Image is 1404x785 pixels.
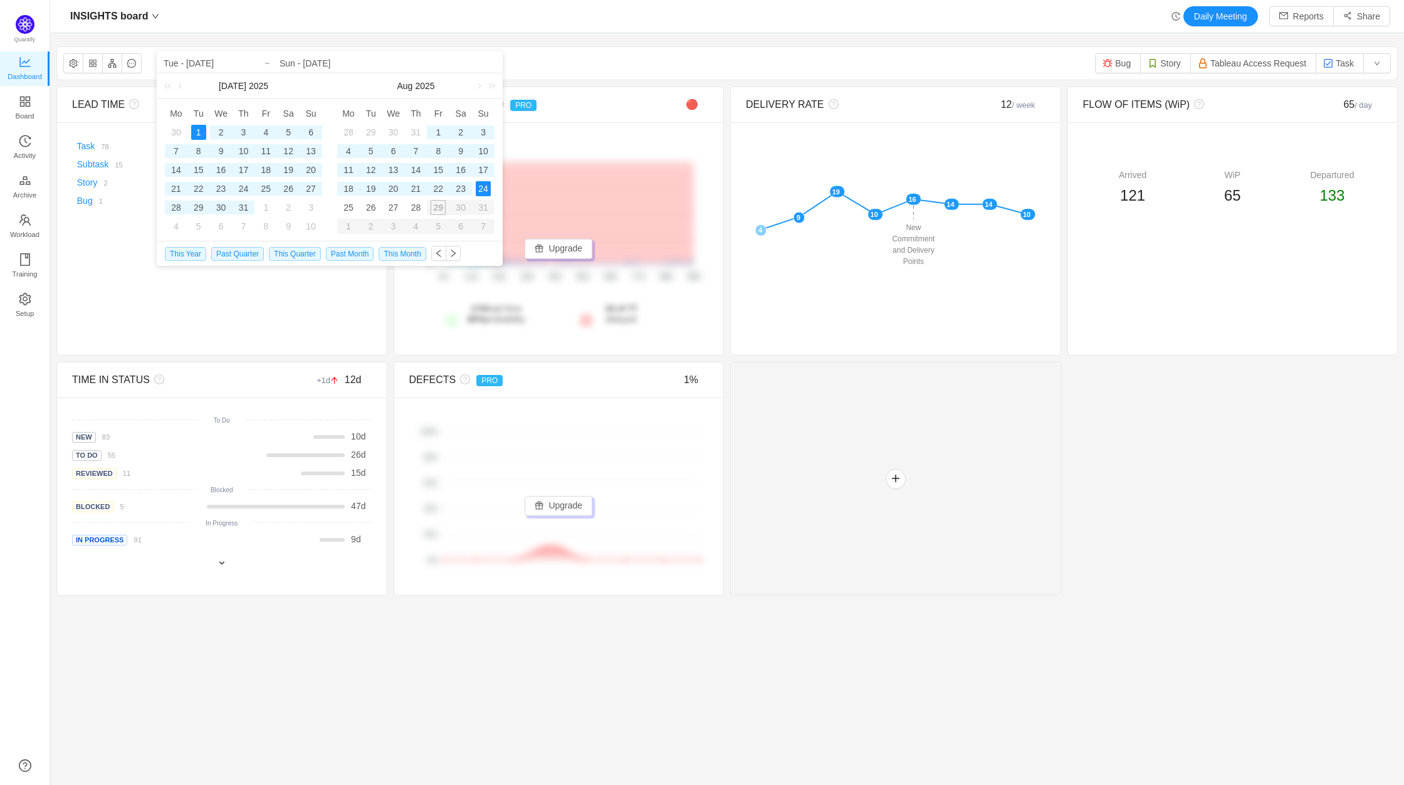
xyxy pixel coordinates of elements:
[165,247,206,261] span: This Year
[236,219,251,234] div: 7
[1333,6,1390,26] button: icon: share-altShare
[117,468,130,478] a: 11
[236,181,251,196] div: 24
[19,56,31,82] a: Dashboard
[77,141,95,151] a: Task
[431,162,446,177] div: 15
[472,179,495,198] td: August 24, 2025
[405,142,427,161] td: August 7, 2025
[187,142,210,161] td: July 8, 2025
[1319,187,1344,204] span: 133
[303,144,318,159] div: 13
[481,73,498,98] a: Next year (Control + right)
[191,125,206,140] div: 1
[405,161,427,179] td: August 14, 2025
[472,108,495,119] span: Su
[449,104,472,123] th: Sat
[303,181,318,196] div: 27
[125,99,139,109] i: icon: question-circle
[408,144,423,159] div: 7
[269,247,321,261] span: This Quarter
[277,108,300,119] span: Sa
[476,162,491,177] div: 17
[396,73,414,98] a: Aug
[19,135,31,161] a: Activity
[427,108,449,119] span: Fr
[408,125,423,140] div: 31
[210,104,233,123] th: Wed
[165,179,187,198] td: July 21, 2025
[431,246,446,261] button: icon: left
[217,73,248,98] a: [DATE]
[300,142,322,161] td: July 13, 2025
[364,181,379,196] div: 19
[19,56,31,68] i: icon: line-chart
[214,219,229,234] div: 6
[169,144,184,159] div: 7
[258,144,273,159] div: 11
[233,217,255,236] td: August 7, 2025
[233,108,255,119] span: Th
[341,144,356,159] div: 4
[281,144,296,159] div: 12
[300,108,322,119] span: Su
[19,95,31,108] i: icon: appstore
[1083,169,1183,182] div: Arrived
[431,125,446,140] div: 1
[341,200,356,215] div: 25
[214,200,229,215] div: 30
[214,162,229,177] div: 16
[108,159,122,169] a: 15
[449,198,472,217] td: August 30, 2025
[472,198,495,217] td: August 31, 2025
[101,143,108,150] small: 78
[427,217,449,236] td: September 5, 2025
[70,6,148,26] span: INSIGHTS board
[19,175,31,200] a: Archive
[382,123,405,142] td: July 30, 2025
[16,301,34,326] span: Setup
[360,123,382,142] td: July 29, 2025
[453,144,468,159] div: 9
[427,219,449,234] div: 5
[187,104,210,123] th: Tue
[1083,97,1307,112] div: FLOW OF ITEMS (WiP)
[382,108,405,119] span: We
[337,108,360,119] span: Mo
[210,161,233,179] td: July 16, 2025
[364,125,379,140] div: 29
[236,200,251,215] div: 31
[277,198,300,217] td: August 2, 2025
[382,217,405,236] td: September 3, 2025
[431,181,446,196] div: 22
[254,217,277,236] td: August 8, 2025
[405,219,427,234] div: 4
[472,104,495,123] th: Sun
[277,179,300,198] td: July 26, 2025
[14,36,36,43] span: Quantify
[258,162,273,177] div: 18
[476,181,491,196] div: 24
[337,161,360,179] td: August 11, 2025
[258,200,273,215] div: 1
[360,219,382,234] div: 2
[360,161,382,179] td: August 12, 2025
[686,99,698,110] span: 🔴
[408,181,423,196] div: 21
[72,99,125,110] span: LEAD TIME
[162,73,178,98] a: Last year (Control + left)
[19,135,31,147] i: icon: history
[1103,58,1113,68] img: 10303
[169,125,184,140] div: 30
[1001,99,1035,110] span: 12
[1198,58,1208,68] img: 10902
[8,64,42,89] span: Dashboard
[1269,6,1334,26] button: icon: mailReports
[127,534,141,544] a: 91
[1183,6,1258,26] button: Daily Meeting
[1323,58,1333,68] img: 10318
[210,142,233,161] td: July 9, 2025
[77,196,93,206] a: Bug
[386,125,401,140] div: 30
[115,161,122,169] small: 15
